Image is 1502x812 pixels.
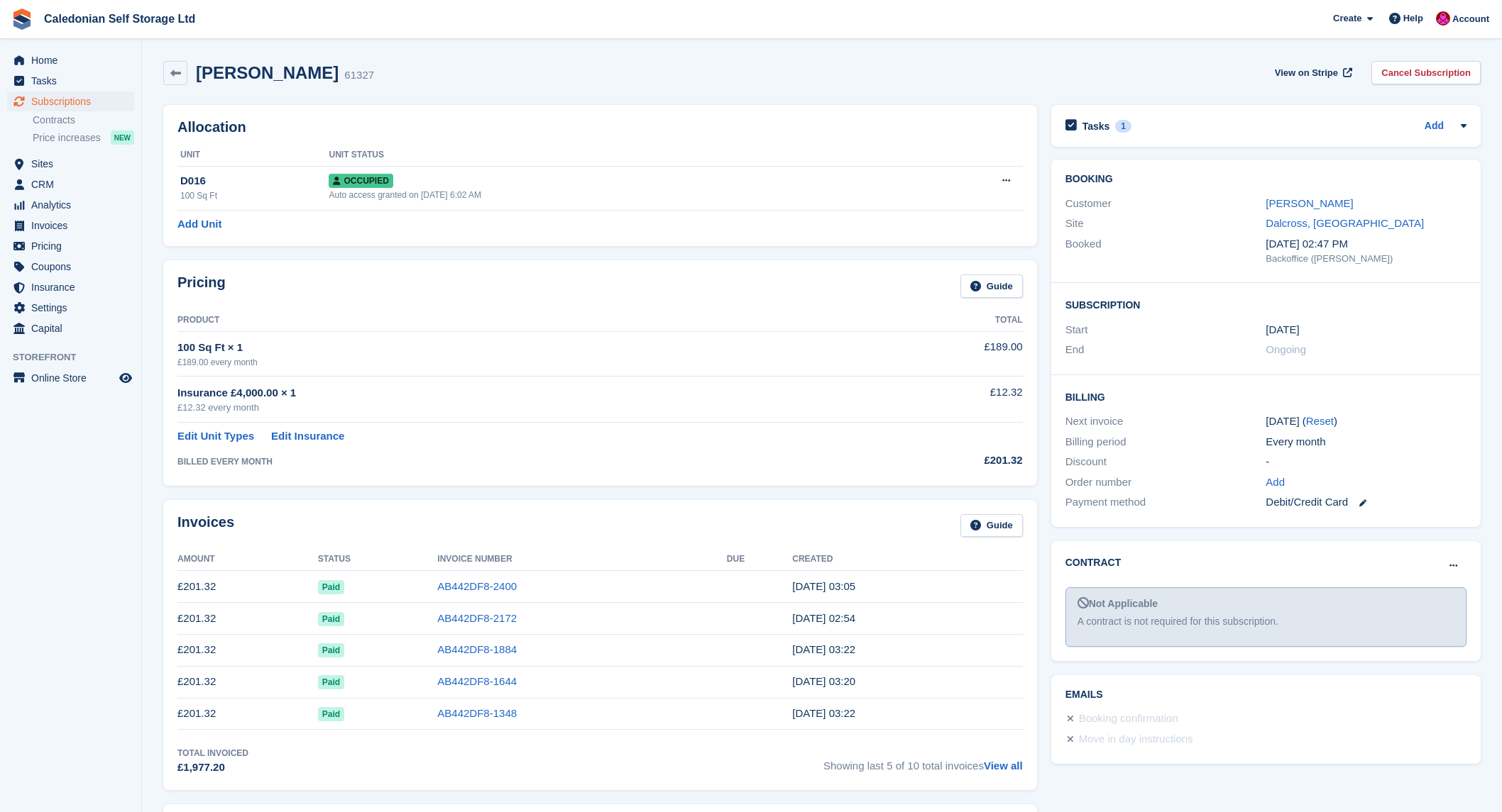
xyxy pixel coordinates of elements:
div: BILLED EVERY MONTH [177,455,865,468]
a: menu [7,71,134,91]
div: A contract is not required for this subscription. [1078,614,1454,629]
span: Price increases [33,131,101,145]
h2: Billing [1065,389,1467,404]
span: Capital [31,318,116,338]
div: Total Invoiced [177,747,248,760]
div: [DATE] 02:47 PM [1266,236,1467,252]
h2: Allocation [177,119,1023,135]
a: menu [7,91,134,111]
div: £201.32 [865,452,1023,469]
a: Add [1266,474,1285,491]
a: AB442DF8-2400 [437,580,517,592]
td: £12.32 [865,377,1023,423]
span: Help [1403,11,1423,26]
td: £201.32 [177,603,318,635]
h2: Tasks [1082,120,1110,133]
a: menu [7,154,134,174]
td: £201.32 [177,634,318,666]
span: Analytics [31,195,116,215]
div: NEW [111,130,134,145]
div: £1,977.20 [177,760,248,776]
div: Start [1065,322,1266,338]
img: Donald Mathieson [1436,11,1450,26]
h2: Contract [1065,555,1122,570]
a: Guide [960,514,1023,538]
time: 2025-07-01 02:22:22 UTC [792,643,855,655]
span: Paid [318,707,344,721]
time: 2025-06-01 02:20:11 UTC [792,675,855,687]
span: Tasks [31,71,116,91]
a: Reset [1306,415,1334,427]
a: menu [7,277,134,297]
div: Payment method [1065,494,1266,511]
span: Settings [31,298,116,318]
span: Paid [318,643,344,657]
time: 2025-09-01 02:05:59 UTC [792,580,855,592]
th: Status [318,548,438,571]
div: Backoffice ([PERSON_NAME]) [1266,252,1467,266]
div: End [1065,342,1266,358]
a: menu [7,257,134,277]
span: Storefront [13,350,141,365]
div: Billing period [1065,434,1266,450]
span: Ongoing [1266,343,1306,355]
a: Preview store [117,369,134,386]
img: stora-icon-8386f47178a22dfd0bd8f6a31ec36ba5ce8667c1dd55bd0f319d3a0aa187defe.svg [11,9,33,30]
time: 2024-12-01 01:00:00 UTC [1266,322,1299,338]
a: Edit Unit Types [177,428,254,445]
div: Next invoice [1065,413,1266,430]
div: Site [1065,216,1266,232]
a: Add Unit [177,216,221,233]
div: Move in day instructions [1079,731,1193,748]
a: Edit Insurance [271,428,344,445]
h2: Pricing [177,274,226,298]
span: Create [1333,11,1361,26]
div: D016 [180,173,329,189]
div: 100 Sq Ft [180,189,329,202]
div: 1 [1115,120,1131,133]
a: menu [7,236,134,256]
a: menu [7,368,134,388]
div: Order number [1065,474,1266,491]
span: Showing last 5 of 10 total invoices [823,747,1023,776]
span: Paid [318,580,344,594]
a: menu [7,195,134,215]
span: Invoices [31,216,116,235]
span: Coupons [31,257,116,277]
a: menu [7,216,134,235]
span: Subscriptions [31,91,116,111]
a: Caledonian Self Storage Ltd [38,7,201,30]
th: Unit [177,144,329,167]
span: View on Stripe [1275,66,1338,80]
span: Insurance [31,277,116,297]
time: 2025-05-01 02:22:48 UTC [792,707,855,719]
a: AB442DF8-2172 [437,612,517,624]
span: Occupied [329,174,393,188]
td: £201.32 [177,666,318,698]
th: Created [792,548,1022,571]
th: Due [727,548,792,571]
a: Dalcross, [GEOGRAPHIC_DATA] [1266,217,1424,229]
a: menu [7,50,134,70]
h2: Emails [1065,689,1467,701]
div: £189.00 every month [177,356,865,369]
a: AB442DF8-1884 [437,643,517,655]
time: 2025-08-01 01:54:23 UTC [792,612,855,624]
a: Price increases NEW [33,130,134,145]
a: menu [7,174,134,194]
th: Invoice Number [437,548,727,571]
a: menu [7,318,134,338]
h2: Subscription [1065,297,1467,311]
th: Unit Status [329,144,909,167]
div: Booking confirmation [1079,711,1178,728]
a: View all [984,760,1023,772]
a: Contracts [33,113,134,127]
div: Not Applicable [1078,596,1454,611]
span: Sites [31,154,116,174]
a: View on Stripe [1269,61,1355,84]
div: Debit/Credit Card [1266,494,1467,511]
th: Total [865,309,1023,332]
span: CRM [31,174,116,194]
span: Home [31,50,116,70]
td: £189.00 [865,331,1023,376]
